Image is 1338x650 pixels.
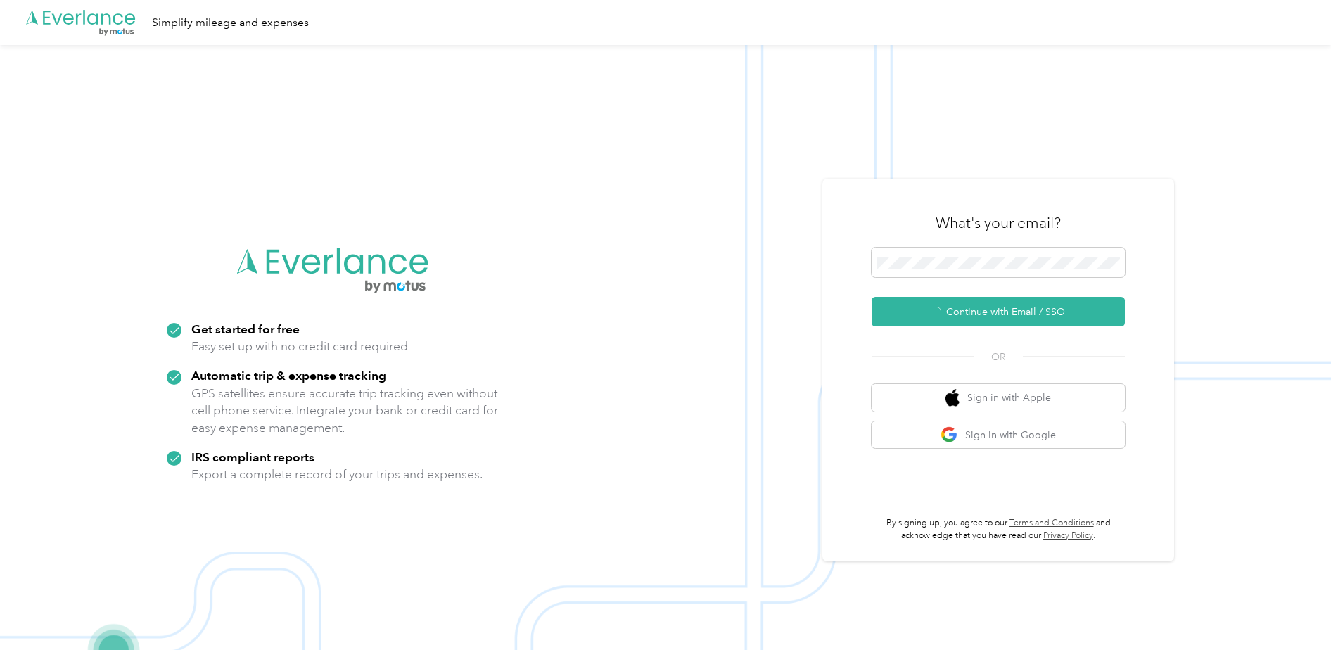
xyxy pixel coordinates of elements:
[152,14,309,32] div: Simplify mileage and expenses
[872,384,1125,412] button: apple logoSign in with Apple
[1043,530,1093,541] a: Privacy Policy
[191,385,499,437] p: GPS satellites ensure accurate trip tracking even without cell phone service. Integrate your bank...
[872,297,1125,326] button: Continue with Email / SSO
[945,389,960,407] img: apple logo
[872,421,1125,449] button: google logoSign in with Google
[872,517,1125,542] p: By signing up, you agree to our and acknowledge that you have read our .
[191,450,314,464] strong: IRS compliant reports
[191,321,300,336] strong: Get started for free
[974,350,1023,364] span: OR
[941,426,958,444] img: google logo
[1009,518,1094,528] a: Terms and Conditions
[191,466,483,483] p: Export a complete record of your trips and expenses.
[191,368,386,383] strong: Automatic trip & expense tracking
[191,338,408,355] p: Easy set up with no credit card required
[936,213,1061,233] h3: What's your email?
